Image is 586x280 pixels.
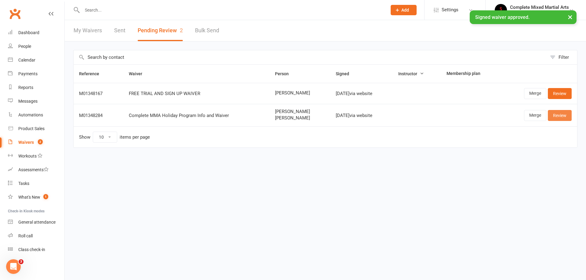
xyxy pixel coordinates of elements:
a: Payments [8,67,64,81]
div: Complete MMA Holiday Program Info and Waiver [129,113,264,118]
div: Filter [559,54,569,61]
button: Reference [79,70,106,77]
a: Review [548,110,572,121]
div: Dashboard [18,30,39,35]
a: Reports [8,81,64,94]
input: Search... [80,6,383,14]
a: Calendar [8,53,64,67]
div: People [18,44,31,49]
button: Add [391,5,417,15]
a: Messages [8,94,64,108]
a: Bulk Send [195,20,219,41]
button: Instructor [398,70,424,77]
div: Product Sales [18,126,45,131]
div: General attendance [18,220,56,225]
div: Automations [18,112,43,117]
div: items per page [120,135,150,140]
a: Merge [524,110,546,121]
a: My Waivers [74,20,102,41]
button: Signed [336,70,356,77]
span: [PERSON_NAME] [275,109,325,114]
div: M01348284 [79,113,118,118]
img: thumb_image1717476369.png [495,4,507,16]
span: Settings [442,3,458,17]
span: Instructor [398,71,424,76]
button: Pending Review2 [138,20,183,41]
div: What's New [18,195,40,200]
div: Complete Mixed Martial Arts [510,5,569,10]
span: Waiver [129,71,149,76]
a: Dashboard [8,26,64,40]
a: Waivers 2 [8,136,64,149]
div: Workouts [18,154,37,158]
a: Clubworx [7,6,23,21]
a: Automations [8,108,64,122]
button: Waiver [129,70,149,77]
a: Assessments [8,163,64,177]
span: Signed [336,71,356,76]
span: 2 [38,139,43,144]
div: Payments [18,71,38,76]
a: General attendance kiosk mode [8,215,64,229]
div: Calendar [18,58,35,62]
a: Tasks [8,177,64,190]
div: [DATE] via website [336,91,387,96]
div: Roll call [18,233,33,238]
span: [PERSON_NAME] [275,115,325,121]
div: M01348167 [79,91,118,96]
div: Reports [18,85,33,90]
a: What's New1 [8,190,64,204]
span: Person [275,71,295,76]
div: [DATE] via website [336,113,387,118]
a: Product Sales [8,122,64,136]
button: Filter [547,50,577,64]
div: Show [79,132,150,143]
iframe: Intercom live chat [6,259,21,274]
span: Reference [79,71,106,76]
a: People [8,40,64,53]
div: Assessments [18,167,49,172]
a: Class kiosk mode [8,243,64,257]
a: Workouts [8,149,64,163]
span: 1 [43,194,48,199]
th: Membership plan [441,65,500,83]
button: Person [275,70,295,77]
div: Complete Mixed Martial Arts [510,10,569,16]
div: Messages [18,99,38,104]
a: Review [548,88,572,99]
div: Tasks [18,181,29,186]
span: Add [401,8,409,12]
a: Sent [114,20,125,41]
a: Roll call [8,229,64,243]
div: FREE TRIAL AND SIGN UP WAIVER [129,91,264,96]
input: Search by contact [74,50,547,64]
div: Class check-in [18,247,45,252]
a: Merge [524,88,546,99]
div: Signed waiver approved. [470,10,577,24]
div: Waivers [18,140,34,145]
span: 3 [19,259,24,264]
span: [PERSON_NAME] [275,90,325,96]
button: × [565,10,576,23]
span: 2 [180,27,183,34]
